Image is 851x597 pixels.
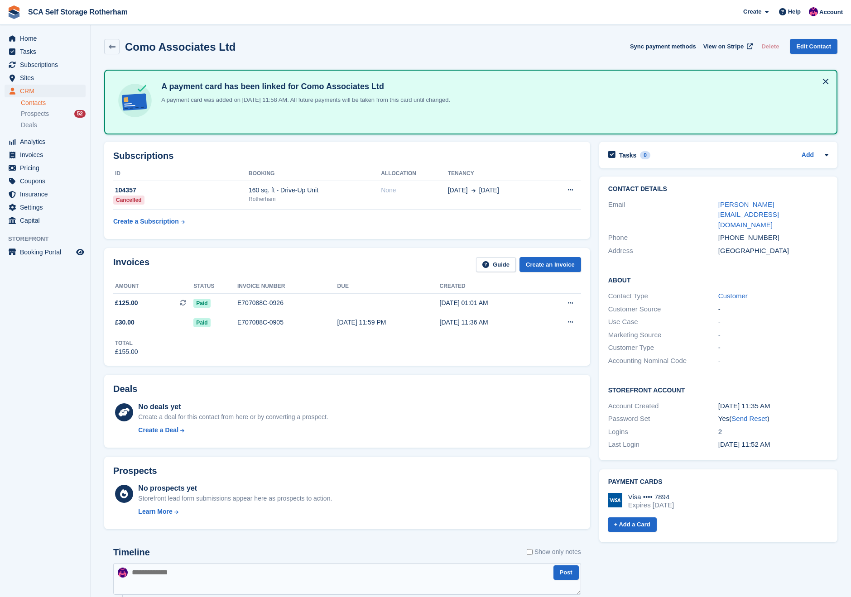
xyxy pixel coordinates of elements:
[5,246,86,258] a: menu
[608,427,718,437] div: Logins
[21,120,86,130] a: Deals
[608,186,828,193] h2: Contact Details
[381,167,447,181] th: Allocation
[20,148,74,161] span: Invoices
[608,385,828,394] h2: Storefront Account
[24,5,131,19] a: SCA Self Storage Rotherham
[21,110,49,118] span: Prospects
[193,318,210,327] span: Paid
[519,257,581,272] a: Create an Invoice
[718,356,828,366] div: -
[237,279,337,294] th: Invoice number
[608,343,718,353] div: Customer Type
[608,356,718,366] div: Accounting Nominal Code
[337,318,440,327] div: [DATE] 11:59 PM
[118,568,128,578] img: Sam Chapman
[5,175,86,187] a: menu
[703,42,744,51] span: View on Stripe
[448,167,545,181] th: Tenancy
[21,121,37,129] span: Deals
[138,425,328,435] a: Create a Deal
[788,7,801,16] span: Help
[20,45,74,58] span: Tasks
[138,507,172,516] div: Learn More
[113,217,179,226] div: Create a Subscription
[237,318,337,327] div: E707088C-0905
[608,233,718,243] div: Phone
[718,427,828,437] div: 2
[20,246,74,258] span: Booking Portal
[20,201,74,214] span: Settings
[115,318,135,327] span: £30.00
[115,339,138,347] div: Total
[440,318,541,327] div: [DATE] 11:36 AM
[448,186,468,195] span: [DATE]
[628,501,674,509] div: Expires [DATE]
[20,188,74,201] span: Insurance
[337,279,440,294] th: Due
[113,167,249,181] th: ID
[608,291,718,301] div: Contact Type
[113,257,149,272] h2: Invoices
[116,81,154,119] img: card-linked-ebf98d0992dc2aeb22e95c0e3c79077019eb2392cfd83c6a337811c24bc77127.svg
[608,275,828,284] h2: About
[5,214,86,227] a: menu
[8,234,90,244] span: Storefront
[158,81,450,92] h4: A payment card has been linked for Como Associates Ltd
[5,58,86,71] a: menu
[113,279,193,294] th: Amount
[718,304,828,315] div: -
[5,135,86,148] a: menu
[630,39,696,54] button: Sync payment methods
[115,298,138,308] span: £125.00
[718,317,828,327] div: -
[20,214,74,227] span: Capital
[608,478,828,486] h2: Payment cards
[743,7,761,16] span: Create
[608,517,657,532] a: + Add a Card
[700,39,755,54] a: View on Stripe
[20,32,74,45] span: Home
[138,483,332,494] div: No prospects yet
[5,148,86,161] a: menu
[5,85,86,97] a: menu
[21,109,86,119] a: Prospects 52
[113,186,249,195] div: 104357
[5,72,86,84] a: menu
[249,195,381,203] div: Rotherham
[20,72,74,84] span: Sites
[20,135,74,148] span: Analytics
[608,439,718,450] div: Last Login
[628,493,674,501] div: Visa •••• 7894
[553,565,579,580] button: Post
[640,151,650,159] div: 0
[608,493,622,507] img: Visa Logo
[20,85,74,97] span: CRM
[5,162,86,174] a: menu
[608,401,718,411] div: Account Created
[718,401,828,411] div: [DATE] 11:35 AM
[440,298,541,308] div: [DATE] 01:01 AM
[249,167,381,181] th: Booking
[381,186,447,195] div: None
[249,186,381,195] div: 160 sq. ft - Drive-Up Unit
[718,233,828,243] div: [PHONE_NUMBER]
[237,298,337,308] div: E707088C-0926
[21,99,86,107] a: Contacts
[115,347,138,357] div: £155.00
[608,317,718,327] div: Use Case
[619,151,637,159] h2: Tasks
[113,196,144,205] div: Cancelled
[20,175,74,187] span: Coupons
[758,39,783,54] button: Delete
[138,494,332,503] div: Storefront lead form submissions appear here as prospects to action.
[5,201,86,214] a: menu
[809,7,818,16] img: Sam Chapman
[113,384,137,394] h2: Deals
[5,45,86,58] a: menu
[138,401,328,412] div: No deals yet
[74,110,86,118] div: 52
[193,299,210,308] span: Paid
[138,412,328,422] div: Create a deal for this contact from here or by converting a prospect.
[718,330,828,340] div: -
